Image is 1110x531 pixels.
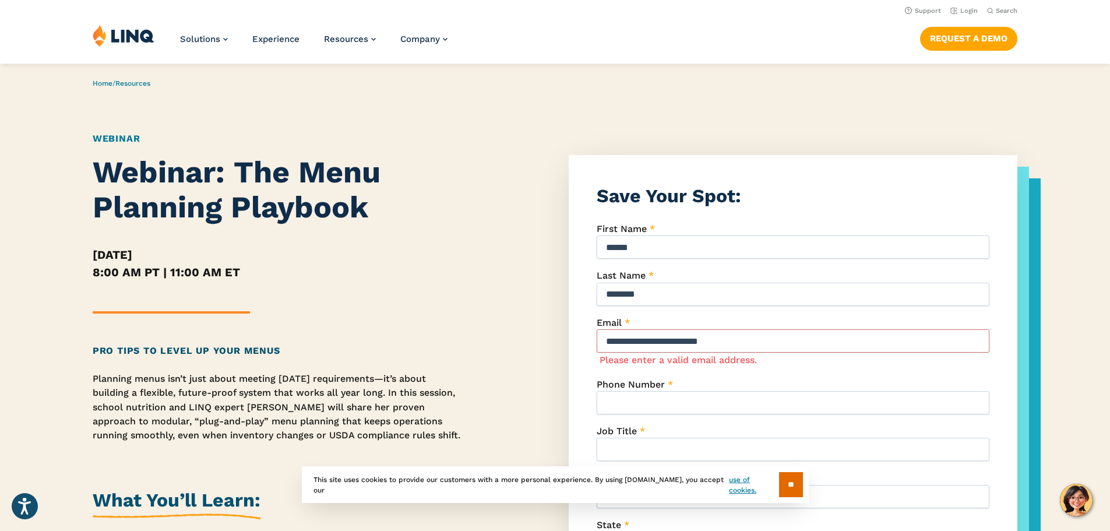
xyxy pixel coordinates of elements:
[252,34,299,44] a: Experience
[920,27,1017,50] a: Request a Demo
[93,263,462,281] h5: 8:00 AM PT | 11:00 AM ET
[400,34,447,44] a: Company
[1060,484,1093,516] button: Hello, have a question? Let’s chat.
[905,7,941,15] a: Support
[180,34,220,44] span: Solutions
[302,466,809,503] div: This site uses cookies to provide our customers with a more personal experience. By using [DOMAIN...
[324,34,368,44] span: Resources
[93,79,112,87] a: Home
[597,270,646,281] span: Last Name
[180,34,228,44] a: Solutions
[93,372,462,443] p: Planning menus isn’t just about meeting [DATE] requirements—it’s about building a flexible, futur...
[597,425,637,437] span: Job Title
[115,79,150,87] a: Resources
[400,34,440,44] span: Company
[93,24,154,47] img: LINQ | K‑12 Software
[324,34,376,44] a: Resources
[180,24,447,63] nav: Primary Navigation
[93,155,462,225] h1: Webinar: The Menu Planning Playbook
[600,354,757,365] label: Please enter a valid email address.
[93,246,462,263] h5: [DATE]
[93,344,462,358] h2: Pro Tips to Level Up Your Menus
[729,474,778,495] a: use of cookies.
[597,185,741,207] strong: Save Your Spot:
[597,223,647,234] span: First Name
[920,24,1017,50] nav: Button Navigation
[597,317,622,328] span: Email
[950,7,978,15] a: Login
[987,6,1017,15] button: Open Search Bar
[93,133,140,144] a: Webinar
[996,7,1017,15] span: Search
[597,519,621,530] span: State
[93,79,150,87] span: /
[597,379,665,390] span: Phone Number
